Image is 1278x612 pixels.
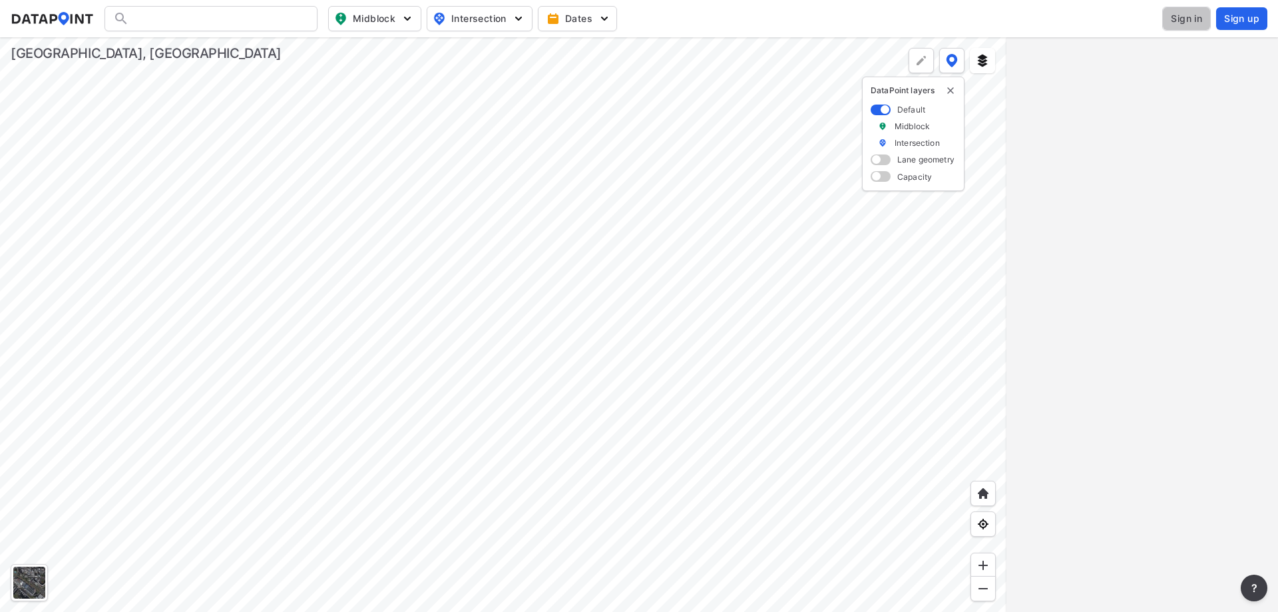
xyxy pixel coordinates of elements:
[976,559,990,572] img: ZvzfEJKXnyWIrJytrsY285QMwk63cM6Drc+sIAAAAASUVORK5CYII=
[895,137,940,149] label: Intersection
[871,85,956,96] p: DataPoint layers
[334,11,413,27] span: Midblock
[976,582,990,595] img: MAAAAAElFTkSuQmCC
[976,517,990,531] img: zeq5HYn9AnE9l6UmnFLPAAAAAElFTkSuQmCC
[549,12,608,25] span: Dates
[1162,7,1211,31] button: Sign in
[1249,580,1259,596] span: ?
[976,54,989,67] img: layers.ee07997e.svg
[328,6,421,31] button: Midblock
[598,12,611,25] img: 5YPKRKmlfpI5mqlR8AD95paCi+0kK1fRFDJSaMmawlwaeJcJwk9O2fotCW5ve9gAAAAASUVORK5CYII=
[897,171,932,182] label: Capacity
[878,137,887,149] img: marker_Intersection.6861001b.svg
[909,48,934,73] div: Polygon tool
[11,44,282,63] div: [GEOGRAPHIC_DATA], [GEOGRAPHIC_DATA]
[427,6,532,31] button: Intersection
[895,121,930,132] label: Midblock
[401,12,414,25] img: 5YPKRKmlfpI5mqlR8AD95paCi+0kK1fRFDJSaMmawlwaeJcJwk9O2fotCW5ve9gAAAAASUVORK5CYII=
[976,487,990,500] img: +XpAUvaXAN7GudzAAAAAElFTkSuQmCC
[1241,575,1267,601] button: more
[431,11,447,27] img: map_pin_int.54838e6b.svg
[915,54,928,67] img: +Dz8AAAAASUVORK5CYII=
[1171,12,1202,25] span: Sign in
[939,48,964,73] button: DataPoint layers
[1213,7,1267,30] a: Sign up
[538,6,617,31] button: Dates
[970,553,996,578] div: Zoom in
[546,12,560,25] img: calendar-gold.39a51dde.svg
[878,121,887,132] img: marker_Midblock.5ba75e30.svg
[1160,7,1213,31] a: Sign in
[897,104,925,115] label: Default
[970,576,996,601] div: Zoom out
[970,481,996,506] div: Home
[970,48,995,73] button: External layers
[333,11,349,27] img: map_pin_mid.602f9df1.svg
[512,12,525,25] img: 5YPKRKmlfpI5mqlR8AD95paCi+0kK1fRFDJSaMmawlwaeJcJwk9O2fotCW5ve9gAAAAASUVORK5CYII=
[897,154,955,165] label: Lane geometry
[945,85,956,96] button: delete
[945,85,956,96] img: close-external-leyer.3061a1c7.svg
[11,564,48,601] div: Toggle basemap
[1216,7,1267,30] button: Sign up
[1224,12,1259,25] span: Sign up
[11,12,94,25] img: dataPointLogo.9353c09d.svg
[946,54,958,67] img: data-point-layers.37681fc9.svg
[970,511,996,537] div: View my location
[433,11,524,27] span: Intersection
